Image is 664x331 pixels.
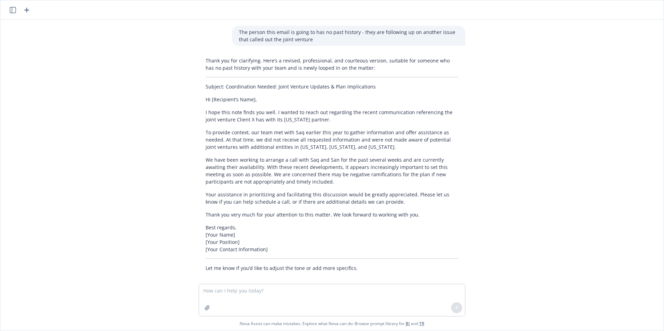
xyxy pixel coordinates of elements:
[239,28,458,43] p: The person this email is going to has no past history - they are following up on another issue th...
[3,316,661,331] span: Nova Assist can make mistakes. Explore what Nova can do: Browse prompt library for and
[206,109,458,123] p: I hope this note finds you well. I wanted to reach out regarding the recent communication referen...
[206,57,458,71] p: Thank you for clarifying. Here’s a revised, professional, and courteous version, suitable for som...
[206,264,458,272] p: Let me know if you’d like to adjust the tone or add more specifics.
[206,224,458,253] p: Best regards, [Your Name] [Your Position] [Your Contact Information]
[419,321,424,326] a: TR
[206,83,458,90] p: Subject: Coordination Needed: Joint Venture Updates & Plan Implications
[206,211,458,218] p: Thank you very much for your attention to this matter. We look forward to working with you.
[206,156,458,185] p: We have been working to arrange a call with Saq and San for the past several weeks and are curren...
[206,96,458,103] p: Hi [Recipient’s Name],
[206,129,458,151] p: To provide context, our team met with Saq earlier this year to gather information and offer assis...
[206,191,458,205] p: Your assistance in prioritizing and facilitating this discussion would be greatly appreciated. Pl...
[406,321,410,326] a: BI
